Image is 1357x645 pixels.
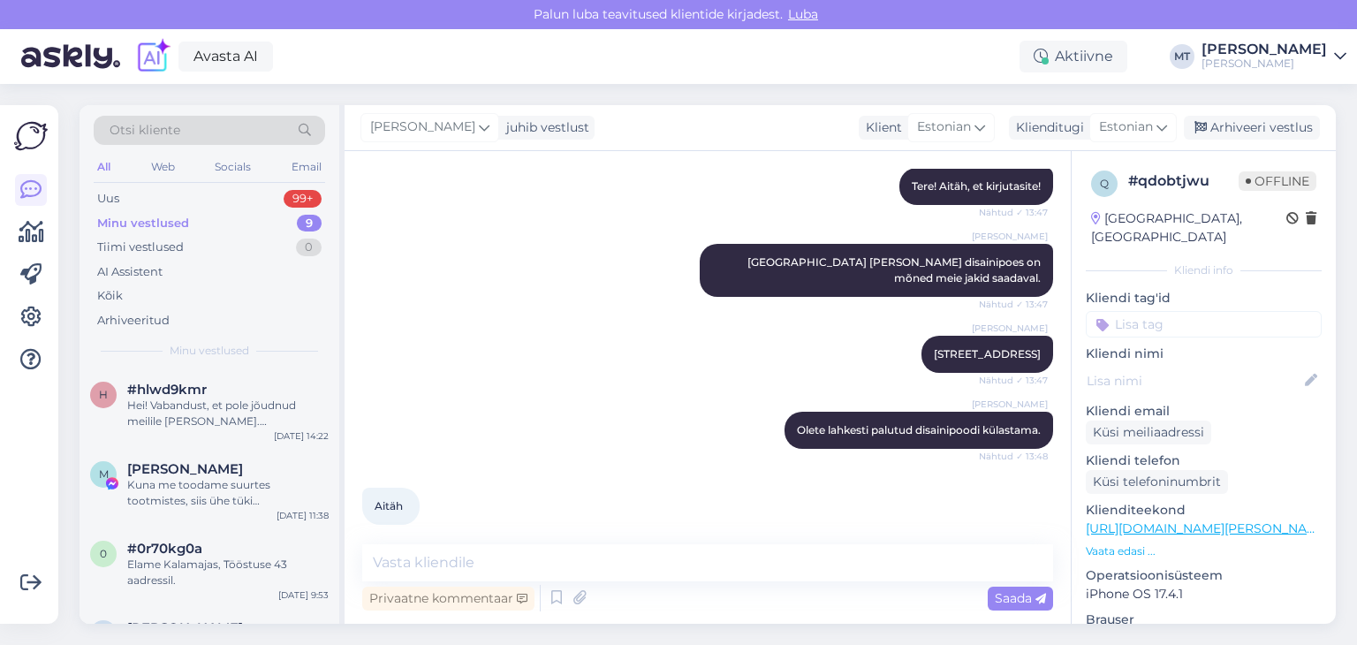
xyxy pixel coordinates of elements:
[278,588,329,602] div: [DATE] 9:53
[979,374,1048,387] span: Nähtud ✓ 13:47
[94,156,114,178] div: All
[368,526,434,539] span: 14:48
[375,499,403,512] span: Aitäh
[1128,171,1239,192] div: # qdobtjwu
[97,190,119,208] div: Uus
[859,118,902,137] div: Klient
[972,230,1048,243] span: [PERSON_NAME]
[127,541,202,557] span: #0r70kg0a
[747,255,1043,285] span: [GEOGRAPHIC_DATA] [PERSON_NAME] disainipoes on mõned meie jakid saadaval.
[912,179,1041,193] span: Tere! Aitäh, et kirjutasite!
[297,215,322,232] div: 9
[127,461,243,477] span: Maarika Andersson
[972,322,1048,335] span: [PERSON_NAME]
[1087,371,1301,391] input: Lisa nimi
[362,587,534,611] div: Privaatne kommentaar
[1086,289,1322,307] p: Kliendi tag'id
[274,429,329,443] div: [DATE] 14:22
[1086,585,1322,603] p: iPhone OS 17.4.1
[1099,118,1153,137] span: Estonian
[127,382,207,398] span: #hlwd9kmr
[1086,421,1211,444] div: Küsi meiliaadressi
[277,509,329,522] div: [DATE] 11:38
[1086,402,1322,421] p: Kliendi email
[148,156,178,178] div: Web
[1091,209,1286,247] div: [GEOGRAPHIC_DATA], [GEOGRAPHIC_DATA]
[97,312,170,330] div: Arhiveeritud
[934,347,1041,360] span: [STREET_ADDRESS]
[97,263,163,281] div: AI Assistent
[972,398,1048,411] span: [PERSON_NAME]
[127,477,329,509] div: Kuna me toodame suurtes tootmistes, siis ühe tüki [PERSON_NAME] saa toote. Peame enda toodete too...
[127,557,329,588] div: Elame Kalamajas, Tööstuse 43 aadressil.
[1086,311,1322,338] input: Lisa tag
[917,118,971,137] span: Estonian
[178,42,273,72] a: Avasta AI
[1170,44,1194,69] div: MT
[1009,118,1084,137] div: Klienditugi
[1086,520,1330,536] a: [URL][DOMAIN_NAME][PERSON_NAME]
[1202,42,1327,57] div: [PERSON_NAME]
[127,620,243,636] span: Anu Turu
[170,343,249,359] span: Minu vestlused
[1086,262,1322,278] div: Kliendi info
[284,190,322,208] div: 99+
[127,398,329,429] div: Hei! Vabandust, et pole jõudnud meilile [PERSON_NAME]. [PERSON_NAME] valmib uus tellimus Nordic j...
[1086,470,1228,494] div: Küsi telefoninumbrit
[99,388,108,401] span: h
[1202,57,1327,71] div: [PERSON_NAME]
[1086,566,1322,585] p: Operatsioonisüsteem
[110,121,180,140] span: Otsi kliente
[14,119,48,153] img: Askly Logo
[797,423,1041,436] span: Olete lahkesti palutud disainipoodi külastama.
[783,6,823,22] span: Luba
[1086,345,1322,363] p: Kliendi nimi
[979,450,1048,463] span: Nähtud ✓ 13:48
[1020,41,1127,72] div: Aktiivne
[1086,543,1322,559] p: Vaata edasi ...
[211,156,254,178] div: Socials
[995,590,1046,606] span: Saada
[97,239,184,256] div: Tiimi vestlused
[979,206,1048,219] span: Nähtud ✓ 13:47
[1086,451,1322,470] p: Kliendi telefon
[100,547,107,560] span: 0
[288,156,325,178] div: Email
[499,118,589,137] div: juhib vestlust
[1239,171,1316,191] span: Offline
[134,38,171,75] img: explore-ai
[97,215,189,232] div: Minu vestlused
[1086,611,1322,629] p: Brauser
[979,298,1048,311] span: Nähtud ✓ 13:47
[370,118,475,137] span: [PERSON_NAME]
[1086,501,1322,520] p: Klienditeekond
[296,239,322,256] div: 0
[97,287,123,305] div: Kõik
[99,467,109,481] span: M
[1202,42,1346,71] a: [PERSON_NAME][PERSON_NAME]
[1184,116,1320,140] div: Arhiveeri vestlus
[1100,177,1109,190] span: q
